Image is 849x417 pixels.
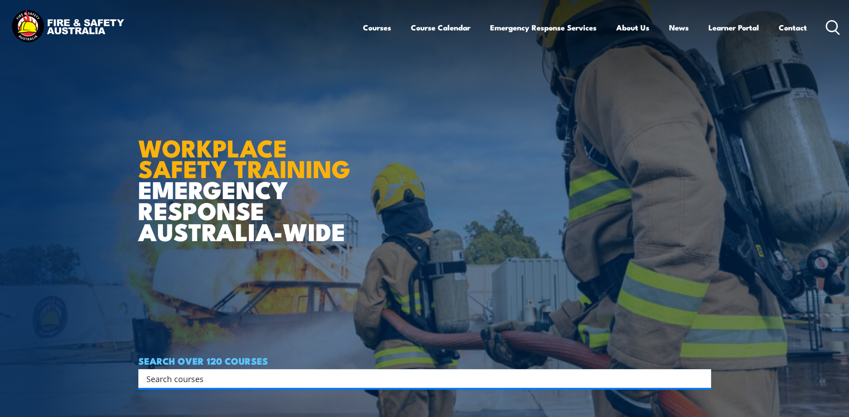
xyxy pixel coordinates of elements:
a: About Us [616,16,649,39]
a: News [669,16,689,39]
button: Search magnifier button [695,372,708,385]
a: Learner Portal [708,16,759,39]
input: Search input [146,372,691,385]
a: Emergency Response Services [490,16,597,39]
form: Search form [148,372,693,385]
a: Course Calendar [411,16,470,39]
a: Contact [779,16,807,39]
a: Courses [363,16,391,39]
h1: EMERGENCY RESPONSE AUSTRALIA-WIDE [138,115,357,242]
strong: WORKPLACE SAFETY TRAINING [138,128,350,187]
h4: SEARCH OVER 120 COURSES [138,356,711,366]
